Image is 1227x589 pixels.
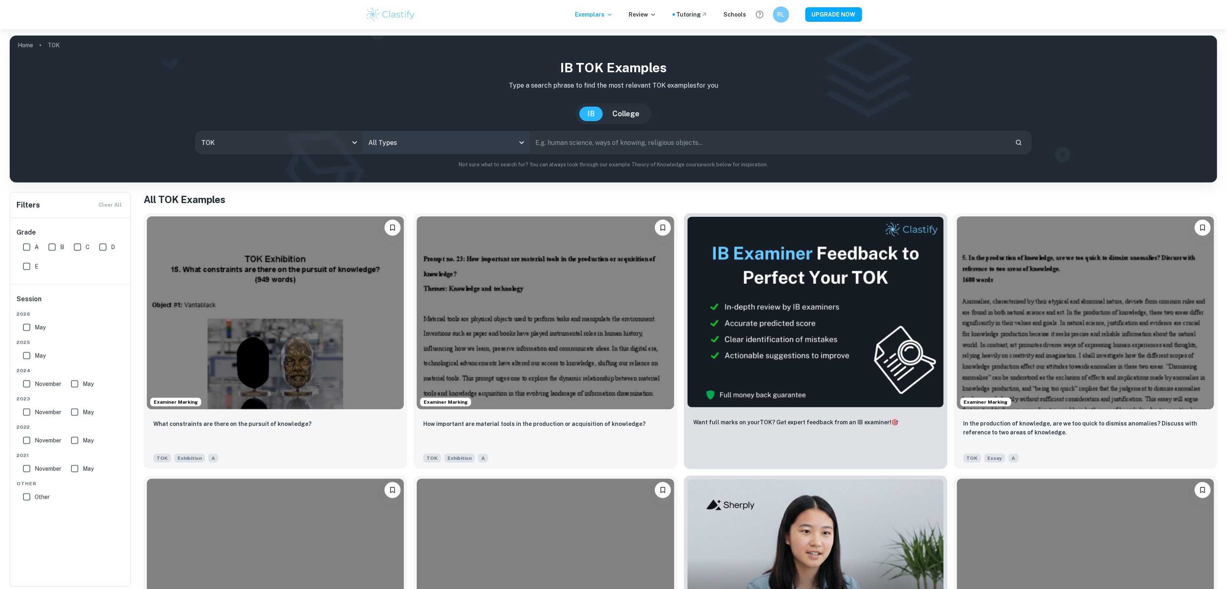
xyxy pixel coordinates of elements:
span: A [1009,454,1019,463]
span: 🎯 [892,419,899,426]
span: 2022 [17,423,125,431]
button: Bookmark [655,482,671,498]
span: Examiner Marking [151,398,201,406]
span: Essay [985,454,1005,463]
button: Bookmark [1195,220,1211,236]
button: UPGRADE NOW [805,7,862,22]
button: Help and Feedback [753,8,767,21]
button: College [604,107,648,121]
span: November [35,436,61,445]
span: Other [17,480,125,487]
span: Exhibition [444,454,475,463]
span: May [83,464,94,473]
img: TOK Exhibition example thumbnail: How important are material tools in the [417,216,674,409]
a: Examiner MarkingBookmarkIn the production of knowledge, are we too quick to dismiss anomalies? Di... [954,213,1217,469]
span: A [478,454,488,463]
button: Bookmark [385,220,401,236]
p: How important are material tools in the production or acquisition of knowledge? [423,419,646,428]
span: 2026 [17,310,125,318]
span: November [35,464,61,473]
p: Exemplars [575,10,613,19]
h6: Filters [17,199,40,211]
span: B [60,243,64,252]
span: Examiner Marking [961,398,1011,406]
h1: All TOK Examples [144,192,1217,207]
input: E.g. human science, ways of knowing, religious objects... [530,131,1008,154]
span: TOK [153,454,171,463]
span: A [35,243,39,252]
p: Review [629,10,656,19]
a: ThumbnailWant full marks on yourTOK? Get expert feedback from an IB examiner! [684,213,947,469]
p: TOK [48,41,60,50]
span: A [208,454,218,463]
span: Exhibition [174,454,205,463]
a: Examiner MarkingBookmarkWhat constraints are there on the pursuit of knowledge?TOKExhibitionA [144,213,407,469]
h1: IB TOK examples [16,58,1211,78]
span: May [83,379,94,388]
a: Tutoring [677,10,708,19]
img: TOK Exhibition example thumbnail: What constraints are there on the pursui [147,216,404,409]
span: May [35,351,46,360]
span: 2021 [17,452,125,459]
p: Type a search phrase to find the most relevant TOK examples for you [16,81,1211,90]
span: C [86,243,90,252]
span: TOK [964,454,981,463]
button: Search [1012,136,1026,149]
button: RL [773,6,789,23]
span: E [35,262,38,271]
img: profile cover [10,36,1217,182]
p: Not sure what to search for? You can always look through our example Theory of Knowledge coursewo... [16,161,1211,169]
p: What constraints are there on the pursuit of knowledge? [153,419,311,428]
span: 2023 [17,395,125,402]
img: Clastify logo [365,6,416,23]
p: Want full marks on your TOK ? Get expert feedback from an IB examiner! [694,418,899,427]
span: Other [35,493,50,501]
span: TOK [423,454,441,463]
a: Schools [724,10,746,19]
span: May [83,436,94,445]
span: November [35,379,61,388]
button: Bookmark [385,482,401,498]
span: 2024 [17,367,125,374]
div: All Types [363,131,529,154]
button: Bookmark [655,220,671,236]
span: 2025 [17,339,125,346]
h6: Grade [17,228,125,237]
h6: RL [776,10,786,19]
button: IB [579,107,603,121]
p: In the production of knowledge, are we too quick to dismiss anomalies? Discuss with reference to ... [964,419,1208,437]
span: November [35,408,61,417]
span: May [35,323,46,332]
img: Thumbnail [687,216,944,408]
span: D [111,243,115,252]
a: Home [18,40,33,51]
img: TOK Essay example thumbnail: In the production of knowledge, are we t [957,216,1214,409]
span: May [83,408,94,417]
button: Bookmark [1195,482,1211,498]
h6: Session [17,294,125,310]
a: Examiner MarkingBookmarkHow important are material tools in the production or acquisition of know... [414,213,677,469]
span: Examiner Marking [420,398,471,406]
div: TOK [196,131,362,154]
